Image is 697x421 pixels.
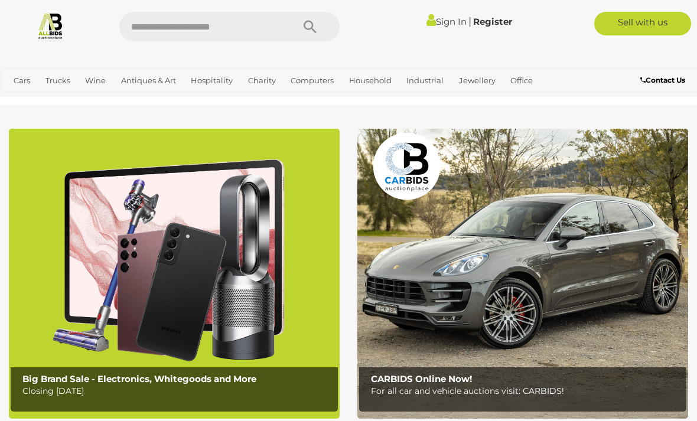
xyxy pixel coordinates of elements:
[9,71,35,90] a: Cars
[22,384,333,399] p: Closing [DATE]
[594,12,691,35] a: Sell with us
[243,71,281,90] a: Charity
[286,71,338,90] a: Computers
[371,384,681,399] p: For all car and vehicle auctions visit: CARBIDS!
[357,129,688,419] img: CARBIDS Online Now!
[9,129,340,419] img: Big Brand Sale - Electronics, Whitegoods and More
[37,12,64,40] img: Allbids.com.au
[186,71,237,90] a: Hospitality
[9,90,43,110] a: Sports
[41,71,75,90] a: Trucks
[116,71,181,90] a: Antiques & Art
[426,16,467,27] a: Sign In
[454,71,500,90] a: Jewellery
[506,71,538,90] a: Office
[473,16,512,27] a: Register
[468,15,471,28] span: |
[357,129,688,419] a: CARBIDS Online Now! CARBIDS Online Now! For all car and vehicle auctions visit: CARBIDS!
[344,71,396,90] a: Household
[9,129,340,419] a: Big Brand Sale - Electronics, Whitegoods and More Big Brand Sale - Electronics, Whitegoods and Mo...
[640,76,685,84] b: Contact Us
[22,373,256,384] b: Big Brand Sale - Electronics, Whitegoods and More
[371,373,472,384] b: CARBIDS Online Now!
[640,74,688,87] a: Contact Us
[402,71,448,90] a: Industrial
[80,71,110,90] a: Wine
[281,12,340,41] button: Search
[48,90,142,110] a: [GEOGRAPHIC_DATA]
